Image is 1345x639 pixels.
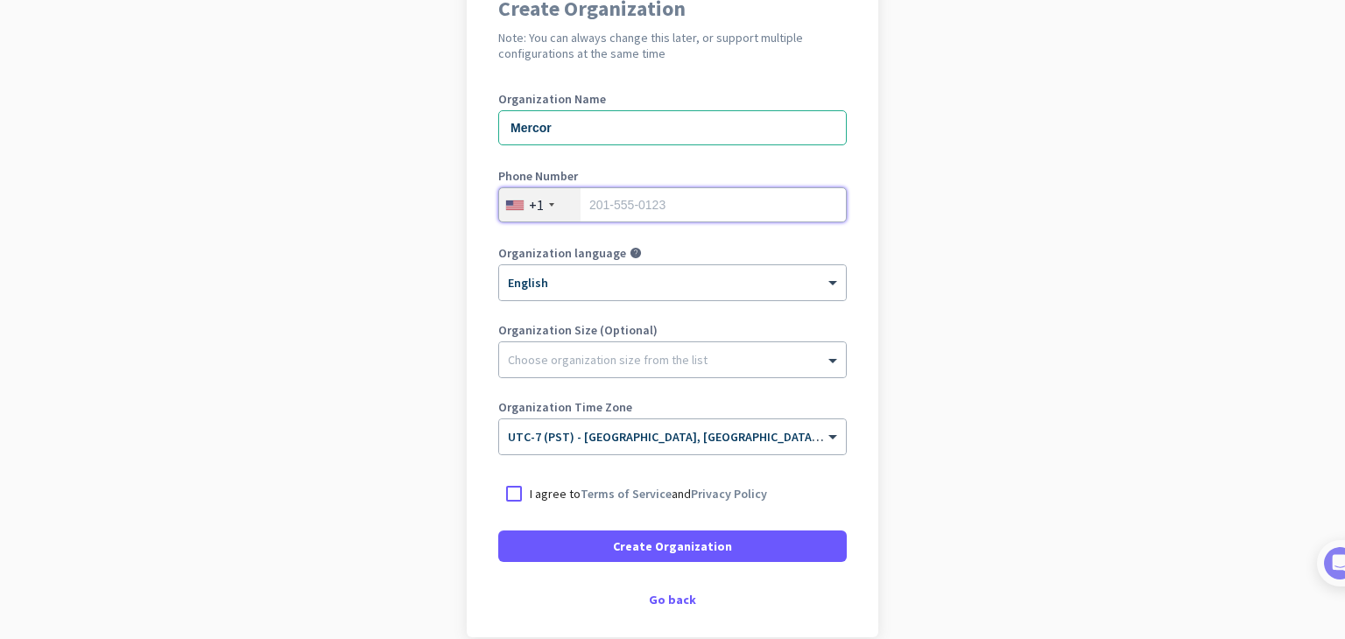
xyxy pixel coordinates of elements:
label: Organization Size (Optional) [498,324,847,336]
div: Go back [498,593,847,606]
label: Organization Name [498,93,847,105]
a: Privacy Policy [691,486,767,502]
button: Create Organization [498,530,847,562]
p: I agree to and [530,485,767,502]
label: Phone Number [498,170,847,182]
i: help [630,247,642,259]
label: Organization language [498,247,626,259]
a: Terms of Service [581,486,672,502]
label: Organization Time Zone [498,401,847,413]
input: What is the name of your organization? [498,110,847,145]
span: Create Organization [613,537,732,555]
h2: Note: You can always change this later, or support multiple configurations at the same time [498,30,847,61]
input: 201-555-0123 [498,187,847,222]
div: +1 [529,196,544,214]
